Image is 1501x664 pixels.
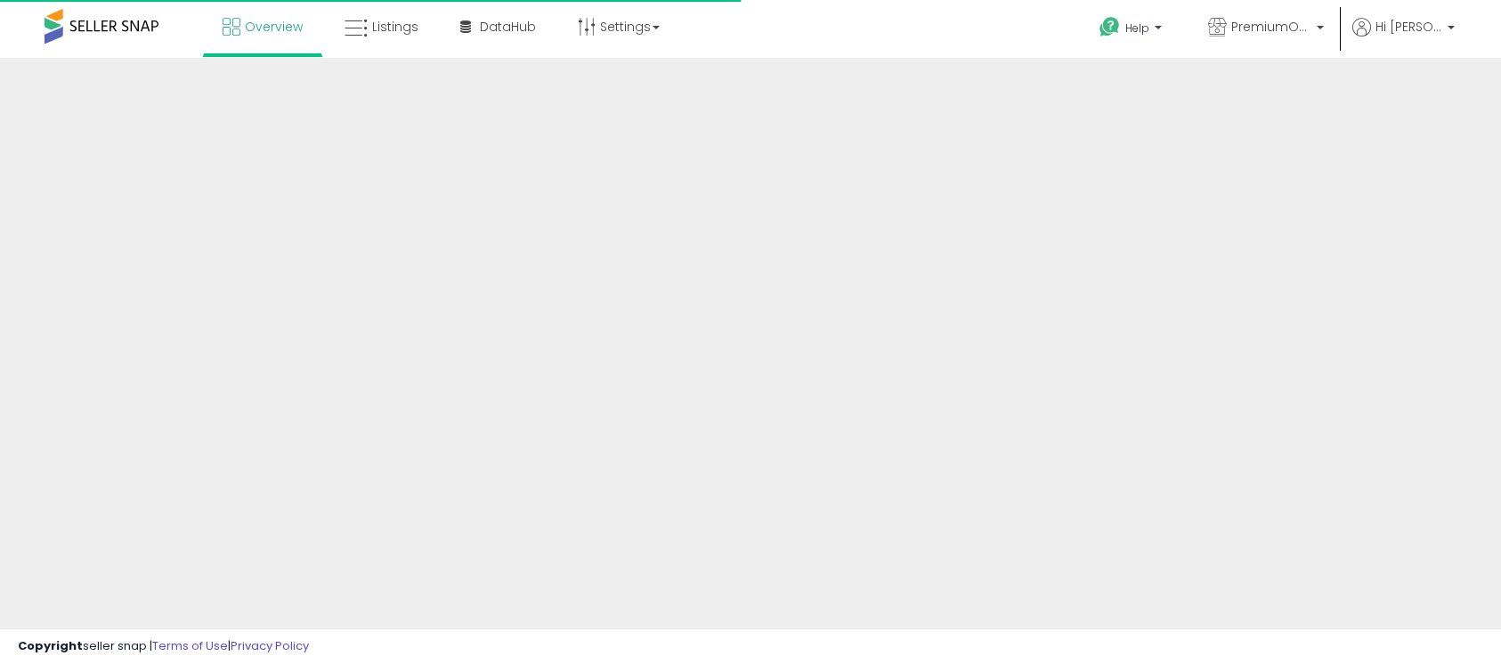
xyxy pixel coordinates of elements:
[18,638,309,655] div: seller snap | |
[1125,20,1149,36] span: Help
[1352,18,1455,58] a: Hi [PERSON_NAME]
[1085,3,1180,58] a: Help
[18,637,83,654] strong: Copyright
[1099,16,1121,38] i: Get Help
[152,637,228,654] a: Terms of Use
[1375,18,1442,36] span: Hi [PERSON_NAME]
[372,18,418,36] span: Listings
[231,637,309,654] a: Privacy Policy
[245,18,303,36] span: Overview
[1231,18,1311,36] span: PremiumOutdoorGrills
[480,18,536,36] span: DataHub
